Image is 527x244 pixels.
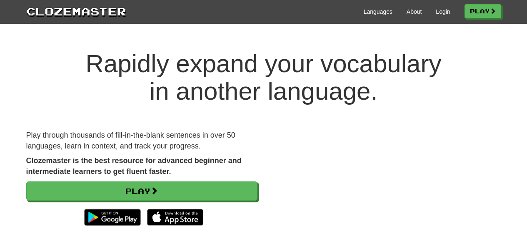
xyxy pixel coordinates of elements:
a: Languages [364,8,392,16]
img: Get it on Google Play [80,205,145,230]
a: Play [465,4,501,18]
p: Play through thousands of fill-in-the-blank sentences in over 50 languages, learn in context, and... [26,130,257,151]
a: Play [26,181,257,201]
a: Clozemaster [26,3,126,19]
a: Login [436,8,450,16]
img: Download_on_the_App_Store_Badge_US-UK_135x40-25178aeef6eb6b83b96f5f2d004eda3bffbb37122de64afbaef7... [147,209,203,226]
a: About [407,8,422,16]
strong: Clozemaster is the best resource for advanced beginner and intermediate learners to get fluent fa... [26,156,242,176]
